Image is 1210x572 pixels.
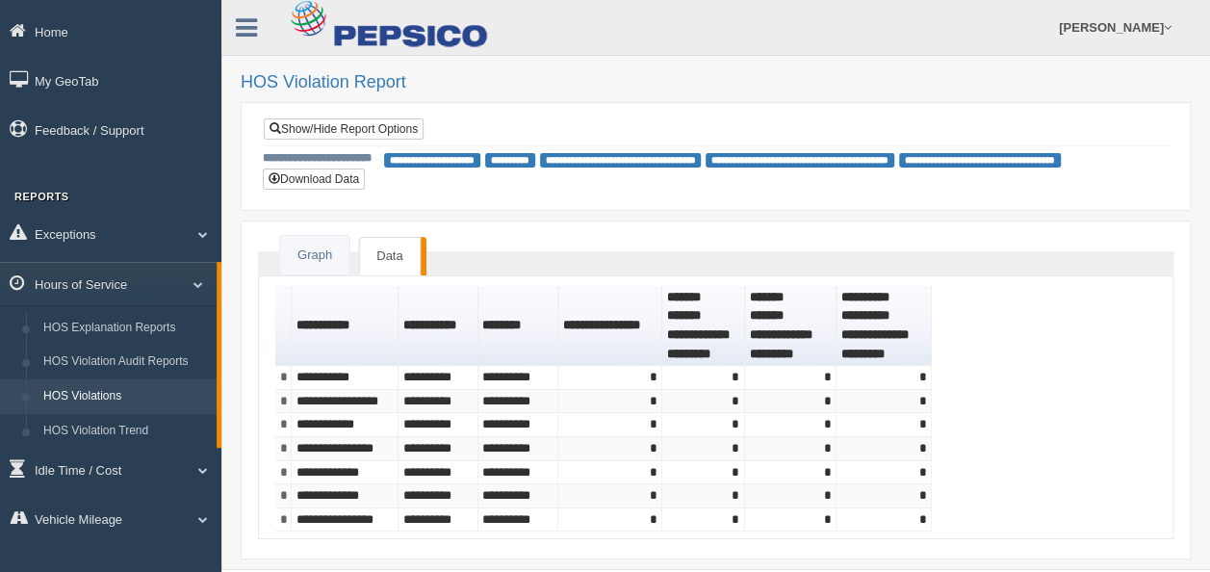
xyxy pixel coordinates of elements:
th: Sort column [745,286,837,366]
a: HOS Explanation Reports [35,311,217,346]
a: Show/Hide Report Options [264,118,424,140]
button: Download Data [263,169,365,190]
th: Sort column [837,286,932,366]
h2: HOS Violation Report [241,73,1191,92]
th: Sort column [478,286,559,366]
a: Graph [280,236,349,275]
th: Sort column [399,286,478,366]
a: HOS Violation Trend [35,414,217,449]
a: HOS Violations [35,379,217,414]
a: HOS Violation Audit Reports [35,345,217,379]
a: Data [359,237,420,276]
th: Sort column [292,286,399,366]
th: Sort column [558,286,662,366]
th: Sort column [662,286,745,366]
